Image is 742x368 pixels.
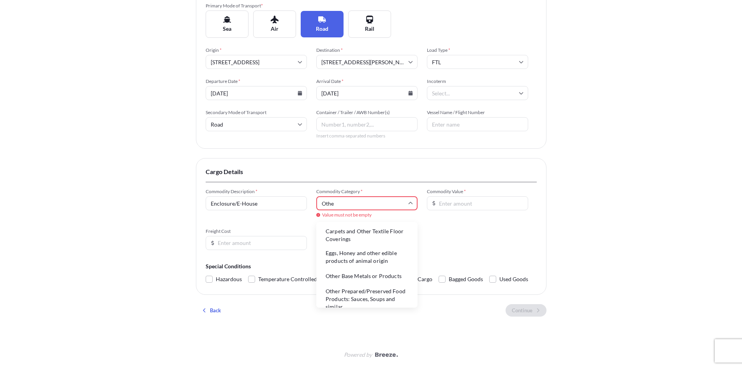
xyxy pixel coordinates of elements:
[348,11,391,38] button: Rail
[253,11,296,38] button: Air
[271,25,278,33] span: Air
[506,304,546,317] button: Continue
[319,247,414,267] li: Eggs, Honey and other edible products of animal origin
[499,273,528,285] span: Used Goods
[427,86,528,100] input: Select...
[427,188,528,195] span: Commodity Value
[258,273,317,285] span: Temperature Controlled
[319,225,414,245] li: Carpets and Other Textile Floor Coverings
[316,109,418,116] span: Container / Trailer / AWB Number(s)
[206,188,307,195] span: Commodity Description
[316,25,328,33] span: Road
[316,78,418,85] span: Arrival Date
[449,273,483,285] span: Bagged Goods
[206,78,307,85] span: Departure Date
[316,196,418,210] input: Select a commodity type
[316,188,418,195] span: Commodity Category
[365,25,374,33] span: Rail
[427,55,528,69] input: Select...
[316,117,418,131] input: Number1, number2,...
[344,351,372,359] span: Powered by
[427,47,528,53] span: Load Type
[216,273,242,285] span: Hazardous
[206,262,537,270] span: Special Conditions
[316,55,418,69] input: Destination address
[206,47,307,53] span: Origin
[512,306,532,314] p: Continue
[223,25,231,33] span: Sea
[316,86,418,100] input: MM/DD/YYYY
[206,55,307,69] input: Origin address
[206,228,307,234] span: Freight Cost
[301,11,344,37] button: Road
[206,3,307,9] span: Primary Mode of Transport
[206,168,537,176] span: Cargo Details
[316,133,418,139] span: Insert comma-separated numbers
[210,306,221,314] p: Back
[206,196,307,210] input: Describe the commodity
[206,86,307,100] input: MM/DD/YYYY
[405,273,432,285] span: Bulk Cargo
[206,236,307,250] input: Enter amount
[427,109,528,116] span: Vessel Name / Flight Number
[427,196,528,210] input: Enter amount
[427,117,528,131] input: Enter name
[316,47,418,53] span: Destination
[206,11,249,38] button: Sea
[206,109,307,116] span: Secondary Mode of Transport
[319,269,414,283] li: Other Base Metals or Products
[316,212,418,218] span: Value must not be empty
[427,78,528,85] span: Incoterm
[319,285,414,313] li: Other Prepared/Preserved Food Products: Sauces, Soups and similar
[206,117,307,131] input: Select if applicable...
[196,304,227,317] button: Back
